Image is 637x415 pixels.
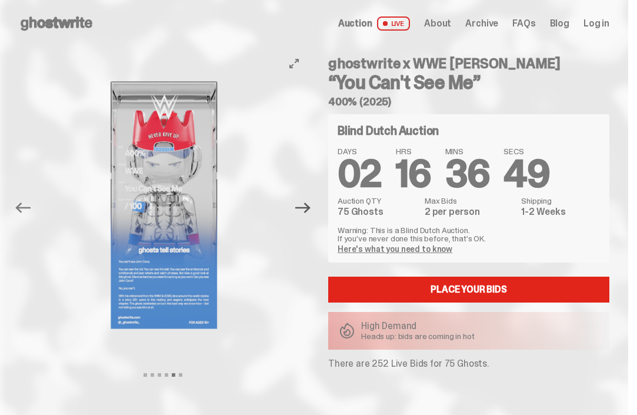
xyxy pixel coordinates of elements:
[328,277,609,303] a: Place your Bids
[158,373,161,377] button: View slide 3
[338,19,372,28] span: Auction
[503,150,549,198] span: 49
[445,150,490,198] span: 36
[521,207,600,217] dd: 1-2 Weeks
[396,150,431,198] span: 16
[172,373,175,377] button: View slide 5
[338,16,410,31] a: Auction LIVE
[361,321,475,331] p: High Demand
[425,197,514,205] dt: Max Bids
[512,19,535,28] a: FAQs
[328,97,609,107] h5: 400% (2025)
[10,195,36,221] button: Previous
[179,373,182,377] button: View slide 6
[338,244,452,254] a: Here's what you need to know
[338,147,382,155] span: DAYS
[445,147,490,155] span: MINS
[290,195,316,221] button: Next
[144,373,147,377] button: View slide 1
[396,147,431,155] span: HRS
[338,197,418,205] dt: Auction QTY
[550,19,569,28] a: Blog
[41,51,288,360] img: John_Cena_Hero_10.png
[338,226,600,243] p: Warning: This is a Blind Dutch Auction. If you’ve never done this before, that’s OK.
[338,150,382,198] span: 02
[151,373,154,377] button: View slide 2
[377,16,411,31] span: LIVE
[521,197,600,205] dt: Shipping
[361,332,475,340] p: Heads up: bids are coming in hot
[338,125,439,137] h4: Blind Dutch Auction
[165,373,168,377] button: View slide 4
[328,57,609,71] h4: ghostwrite x WWE [PERSON_NAME]
[328,359,609,368] p: There are 252 Live Bids for 75 Ghosts.
[328,73,609,92] h3: “You Can't See Me”
[503,147,549,155] span: SECS
[583,19,609,28] a: Log in
[425,207,514,217] dd: 2 per person
[338,207,418,217] dd: 75 Ghosts
[465,19,498,28] a: Archive
[424,19,451,28] a: About
[287,57,301,71] button: View full-screen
